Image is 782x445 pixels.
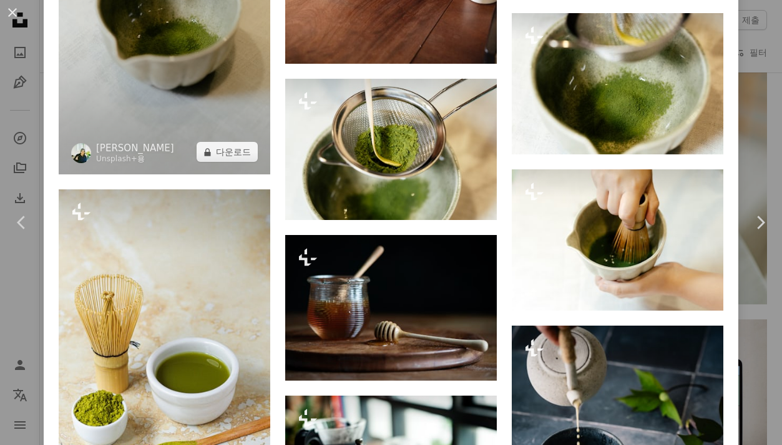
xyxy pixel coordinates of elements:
a: [PERSON_NAME] [96,142,174,154]
a: 유기농 꿀 음식 사진 레시피 아이디어 [285,302,497,313]
a: Unsplash+ [96,154,137,163]
a: 다음 [738,162,782,282]
a: 차를 위해 준비 중인 말차 가루. [512,77,723,89]
button: 다운로드 [197,142,258,162]
img: 유기농 꿀 음식 사진 레시피 아이디어 [285,235,497,381]
a: 세라믹 그릇에 말차 가루를 손으로 휘젓습니다. [512,234,723,245]
div: 용 [96,154,174,164]
img: 차를 위해 준비 중인 말차 가루. [512,13,723,154]
a: 털과 숟가락 옆에 녹차 한 그릇 [59,342,270,354]
img: 말차 가루를 그릇에 체로 치십시오. [285,79,497,220]
a: 말차 가루를 그릇에 체로 치십시오. [285,144,497,155]
img: 세라믹 그릇에 말차 가루를 손으로 휘젓습니다. [512,169,723,311]
img: Jonathan Castañeda의 프로필로 이동 [71,143,91,163]
a: 작은 세라믹 그릇에 말차 가루. [59,9,270,21]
